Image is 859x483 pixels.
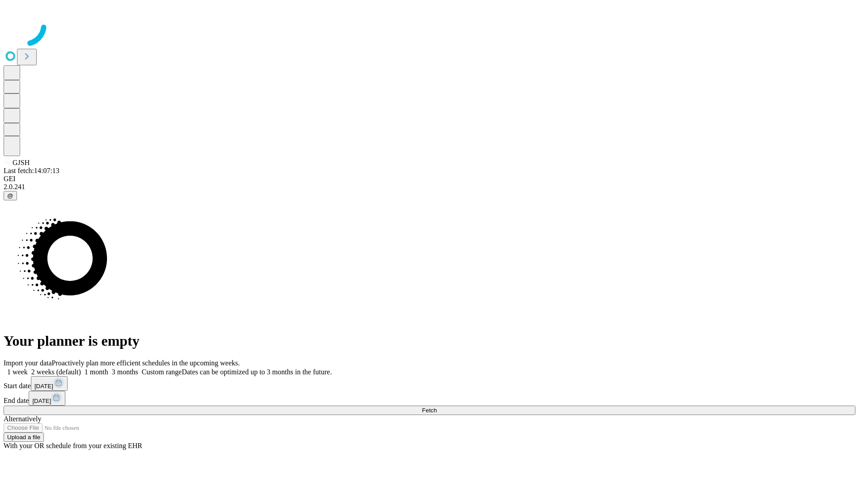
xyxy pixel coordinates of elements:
[4,359,52,367] span: Import your data
[4,442,142,449] span: With your OR schedule from your existing EHR
[4,191,17,200] button: @
[31,376,68,391] button: [DATE]
[7,192,13,199] span: @
[4,175,855,183] div: GEI
[4,183,855,191] div: 2.0.241
[4,167,60,174] span: Last fetch: 14:07:13
[422,407,437,414] span: Fetch
[4,391,855,406] div: End date
[4,415,41,423] span: Alternatively
[13,159,30,166] span: GJSH
[142,368,182,376] span: Custom range
[182,368,332,376] span: Dates can be optimized up to 3 months in the future.
[32,398,51,404] span: [DATE]
[4,432,44,442] button: Upload a file
[112,368,138,376] span: 3 months
[4,333,855,349] h1: Your planner is empty
[29,391,65,406] button: [DATE]
[4,376,855,391] div: Start date
[52,359,240,367] span: Proactively plan more efficient schedules in the upcoming weeks.
[34,383,53,390] span: [DATE]
[85,368,108,376] span: 1 month
[4,406,855,415] button: Fetch
[7,368,28,376] span: 1 week
[31,368,81,376] span: 2 weeks (default)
